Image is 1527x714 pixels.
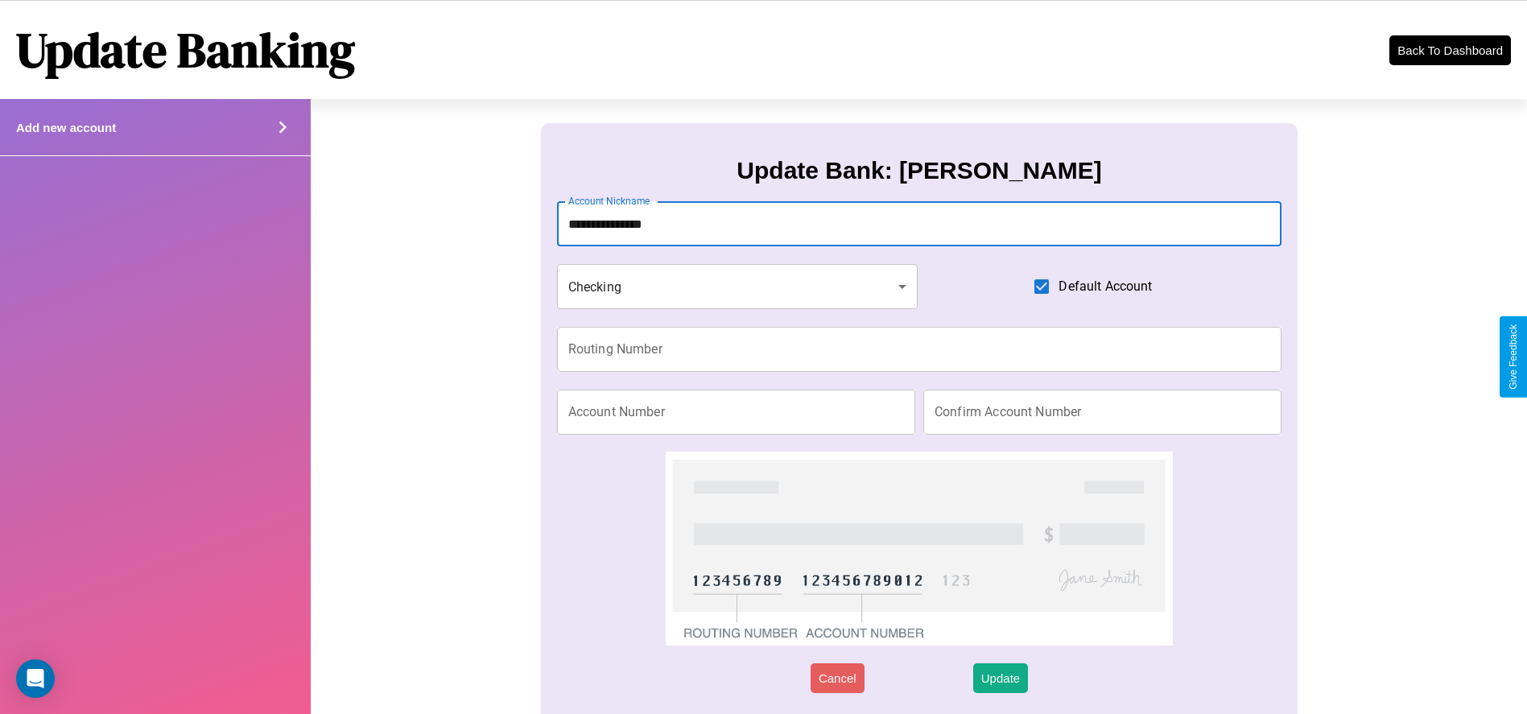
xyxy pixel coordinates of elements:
[811,663,865,693] button: Cancel
[557,264,918,309] div: Checking
[568,194,650,208] label: Account Nickname
[973,663,1028,693] button: Update
[16,659,55,698] div: Open Intercom Messenger
[16,17,355,83] h1: Update Banking
[16,121,116,134] h4: Add new account
[1389,35,1511,65] button: Back To Dashboard
[666,452,1174,646] img: check
[737,157,1101,184] h3: Update Bank: [PERSON_NAME]
[1059,277,1152,296] span: Default Account
[1508,324,1519,390] div: Give Feedback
